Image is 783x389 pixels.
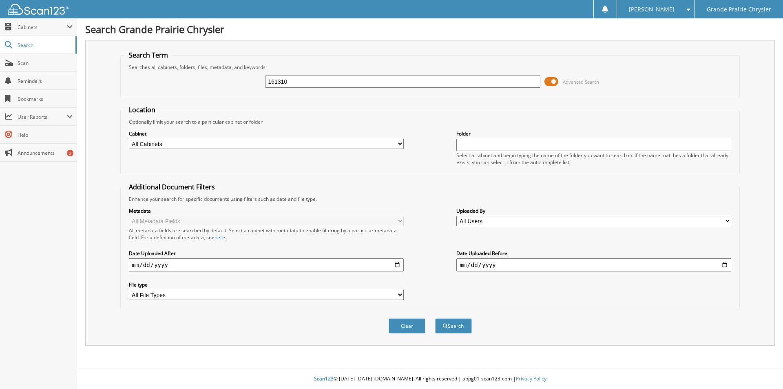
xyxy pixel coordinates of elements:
[129,130,404,137] label: Cabinet
[456,258,731,271] input: end
[18,149,73,156] span: Announcements
[129,207,404,214] label: Metadata
[125,182,219,191] legend: Additional Document Filters
[215,234,225,241] a: here
[8,4,69,15] img: scan123-logo-white.svg
[67,150,73,156] div: 3
[435,318,472,333] button: Search
[129,281,404,288] label: File type
[85,22,775,36] h1: Search Grande Prairie Chrysler
[707,7,771,12] span: Grande Prairie Chrysler
[456,207,731,214] label: Uploaded By
[129,227,404,241] div: All metadata fields are searched by default. Select a cabinet with metadata to enable filtering b...
[125,196,736,202] div: Enhance your search for specific documents using filters such as date and file type.
[125,64,736,71] div: Searches all cabinets, folders, files, metadata, and keywords
[18,24,67,31] span: Cabinets
[125,51,172,60] legend: Search Term
[125,105,159,114] legend: Location
[18,60,73,67] span: Scan
[18,78,73,84] span: Reminders
[18,113,67,120] span: User Reports
[742,350,783,389] iframe: Chat Widget
[456,250,731,257] label: Date Uploaded Before
[456,130,731,137] label: Folder
[18,42,71,49] span: Search
[314,375,334,382] span: Scan123
[129,258,404,271] input: start
[129,250,404,257] label: Date Uploaded After
[629,7,675,12] span: [PERSON_NAME]
[77,369,783,389] div: © [DATE]-[DATE] [DOMAIN_NAME]. All rights reserved | appg01-scan123-com |
[516,375,546,382] a: Privacy Policy
[18,131,73,138] span: Help
[456,152,731,166] div: Select a cabinet and begin typing the name of the folder you want to search in. If the name match...
[18,96,73,102] span: Bookmarks
[563,79,599,85] span: Advanced Search
[389,318,425,333] button: Clear
[125,118,736,125] div: Optionally limit your search to a particular cabinet or folder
